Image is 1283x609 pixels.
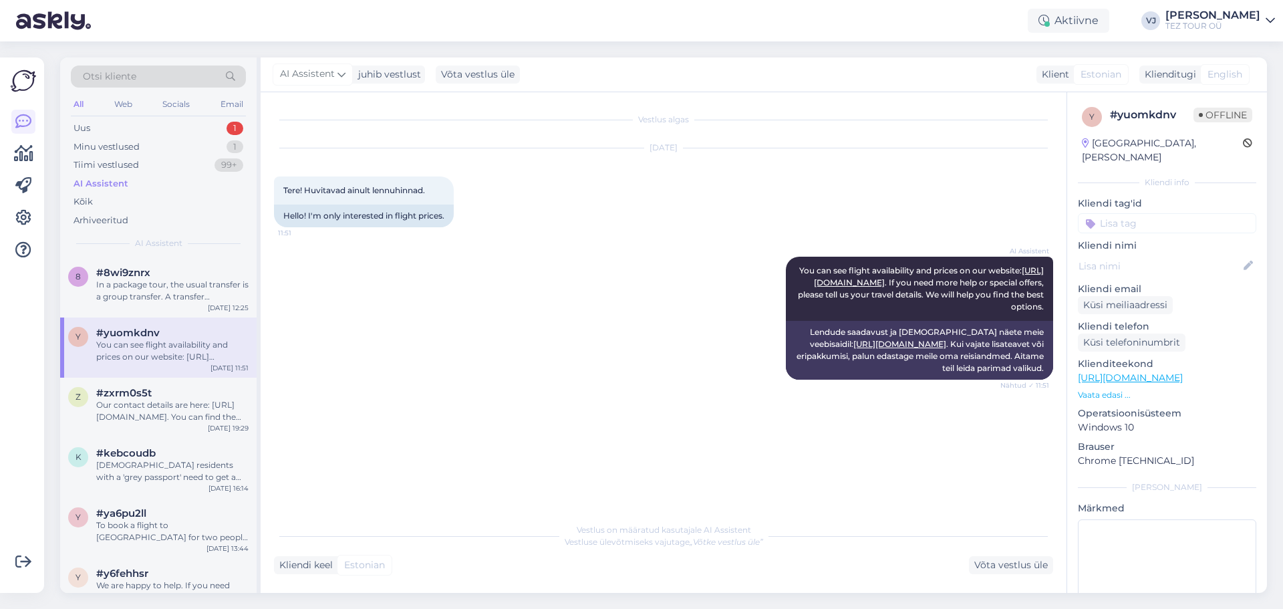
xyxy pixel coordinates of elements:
span: #kebcoudb [96,447,156,459]
p: Operatsioonisüsteem [1078,406,1256,420]
p: Märkmed [1078,501,1256,515]
p: Kliendi telefon [1078,320,1256,334]
div: Klienditugi [1139,68,1196,82]
div: [DATE] 19:29 [208,423,249,433]
div: We are happy to help. If you need anything else, please ask. [96,580,249,604]
span: Vestluse ülevõtmiseks vajutage [565,537,763,547]
span: Estonian [1081,68,1121,82]
span: AI Assistent [135,237,182,249]
div: Võta vestlus üle [969,556,1053,574]
span: #zxrm0s5t [96,387,152,399]
div: [DATE] 16:14 [208,483,249,493]
div: TEZ TOUR OÜ [1165,21,1260,31]
span: AI Assistent [280,67,335,82]
div: juhib vestlust [353,68,421,82]
input: Lisa nimi [1079,259,1241,273]
span: AI Assistent [999,246,1049,256]
p: Windows 10 [1078,420,1256,435]
span: z [76,392,81,402]
div: To book a flight to [GEOGRAPHIC_DATA] for two people on [DATE]-[DATE], you can check flight avail... [96,519,249,543]
div: Lendude saadavust ja [DEMOGRAPHIC_DATA] näete meie veebisaidil: . Kui vajate lisateavet või eripa... [786,321,1053,380]
span: #yuomkdnv [96,327,160,339]
div: Klient [1036,68,1069,82]
div: # yuomkdnv [1110,107,1193,123]
div: You can see flight availability and prices on our website: [URL][DOMAIN_NAME]. If you need more h... [96,339,249,363]
div: All [71,96,86,113]
span: k [76,452,82,462]
span: English [1207,68,1242,82]
span: 11:51 [278,228,328,238]
div: [PERSON_NAME] [1078,481,1256,493]
p: Kliendi email [1078,282,1256,296]
p: Brauser [1078,440,1256,454]
div: [GEOGRAPHIC_DATA], [PERSON_NAME] [1082,136,1243,164]
p: Kliendi tag'id [1078,197,1256,211]
div: [DEMOGRAPHIC_DATA] residents with a 'grey passport' need to get a visa before traveling to [GEOGR... [96,459,249,483]
div: Arhiveeritud [74,214,128,227]
a: [PERSON_NAME]TEZ TOUR OÜ [1165,10,1275,31]
div: [DATE] 12:25 [208,303,249,313]
div: [PERSON_NAME] [1165,10,1260,21]
div: Vestlus algas [274,114,1053,126]
span: Offline [1193,108,1252,122]
p: Vaata edasi ... [1078,389,1256,401]
span: y [1089,112,1095,122]
span: Nähtud ✓ 11:51 [999,380,1049,390]
p: Klienditeekond [1078,357,1256,371]
div: Aktiivne [1028,9,1109,33]
div: Tiimi vestlused [74,158,139,172]
div: Our contact details are here: [URL][DOMAIN_NAME]. You can find the information to reach us directly. [96,399,249,423]
span: You can see flight availability and prices on our website: . If you need more help or special off... [798,265,1046,312]
span: y [76,512,81,522]
span: #8wi9znrx [96,267,150,279]
div: Email [218,96,246,113]
span: Tere! Huvitavad ainult lennuhinnad. [283,185,425,195]
i: „Võtke vestlus üle” [690,537,763,547]
div: Web [112,96,135,113]
div: 99+ [215,158,243,172]
div: Socials [160,96,192,113]
div: In a package tour, the usual transfer is a group transfer. A transfer representative will take yo... [96,279,249,303]
div: AI Assistent [74,177,128,191]
span: Estonian [344,558,385,572]
div: Võta vestlus üle [436,66,520,84]
a: [URL][DOMAIN_NAME] [1078,372,1183,384]
div: Kliendi keel [274,558,333,572]
div: Kliendi info [1078,176,1256,189]
input: Lisa tag [1078,213,1256,233]
div: Küsi telefoninumbrit [1078,334,1185,352]
div: [DATE] 11:51 [210,363,249,373]
span: 8 [76,271,81,281]
div: Hello! I'm only interested in flight prices. [274,205,454,227]
div: Uus [74,122,90,135]
div: VJ [1141,11,1160,30]
span: y [76,572,81,582]
p: Chrome [TECHNICAL_ID] [1078,454,1256,468]
div: Minu vestlused [74,140,140,154]
span: y [76,332,81,342]
span: #ya6pu2ll [96,507,146,519]
div: 1 [227,140,243,154]
span: #y6fehhsr [96,568,148,580]
p: Kliendi nimi [1078,239,1256,253]
a: [URL][DOMAIN_NAME] [853,339,946,349]
div: Küsi meiliaadressi [1078,296,1173,314]
div: [DATE] 13:44 [206,543,249,554]
span: Vestlus on määratud kasutajale AI Assistent [577,525,751,535]
span: Otsi kliente [83,70,136,84]
div: Kõik [74,195,93,209]
div: 1 [227,122,243,135]
div: [DATE] [274,142,1053,154]
img: Askly Logo [11,68,36,94]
